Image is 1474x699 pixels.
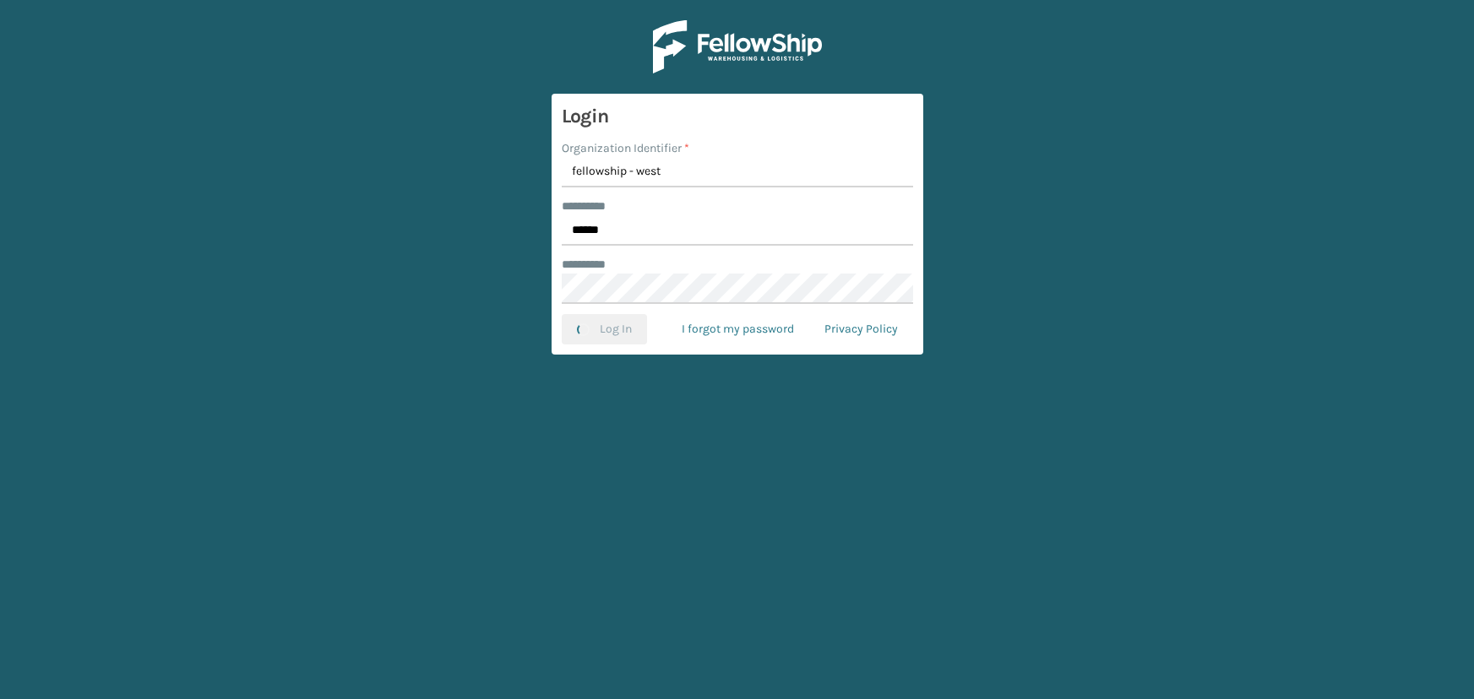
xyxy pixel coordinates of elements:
a: I forgot my password [666,314,809,344]
img: Logo [653,20,822,73]
h3: Login [562,104,913,129]
a: Privacy Policy [809,314,913,344]
button: Log In [562,314,647,344]
label: Organization Identifier [562,139,689,157]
